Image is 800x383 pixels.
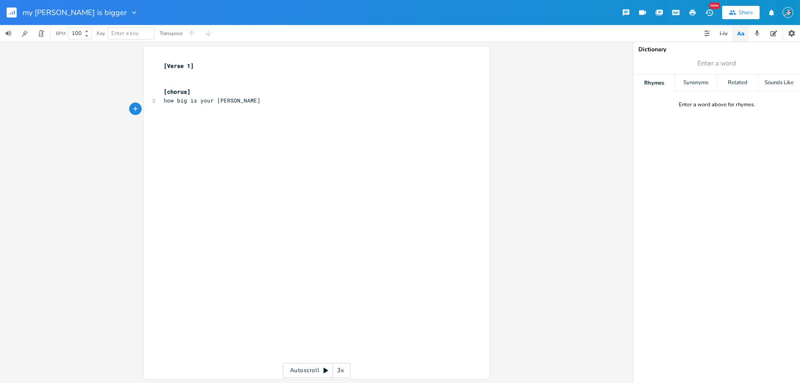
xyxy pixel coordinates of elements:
[633,75,675,91] div: Rhymes
[709,3,720,9] div: New
[283,363,350,378] div: Autoscroll
[701,5,717,20] button: New
[97,31,105,36] div: Key
[717,75,758,91] div: Related
[164,88,190,95] span: [chorus]
[759,75,800,91] div: Sounds Like
[675,75,716,91] div: Synonyms
[679,101,755,108] div: Enter a word above for rhymes.
[722,6,760,19] button: Share
[160,31,182,36] div: Transpose
[111,30,139,37] span: Enter a key
[164,62,194,70] span: [Verse 1]
[22,9,127,16] span: my [PERSON_NAME] is bigger
[164,97,260,104] span: how big is your [PERSON_NAME]
[638,47,795,53] div: Dictionary
[56,31,65,36] div: BPM
[782,7,793,18] img: ziadhr
[739,9,753,16] div: Share
[333,363,348,378] div: 3x
[697,59,736,68] span: Enter a word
